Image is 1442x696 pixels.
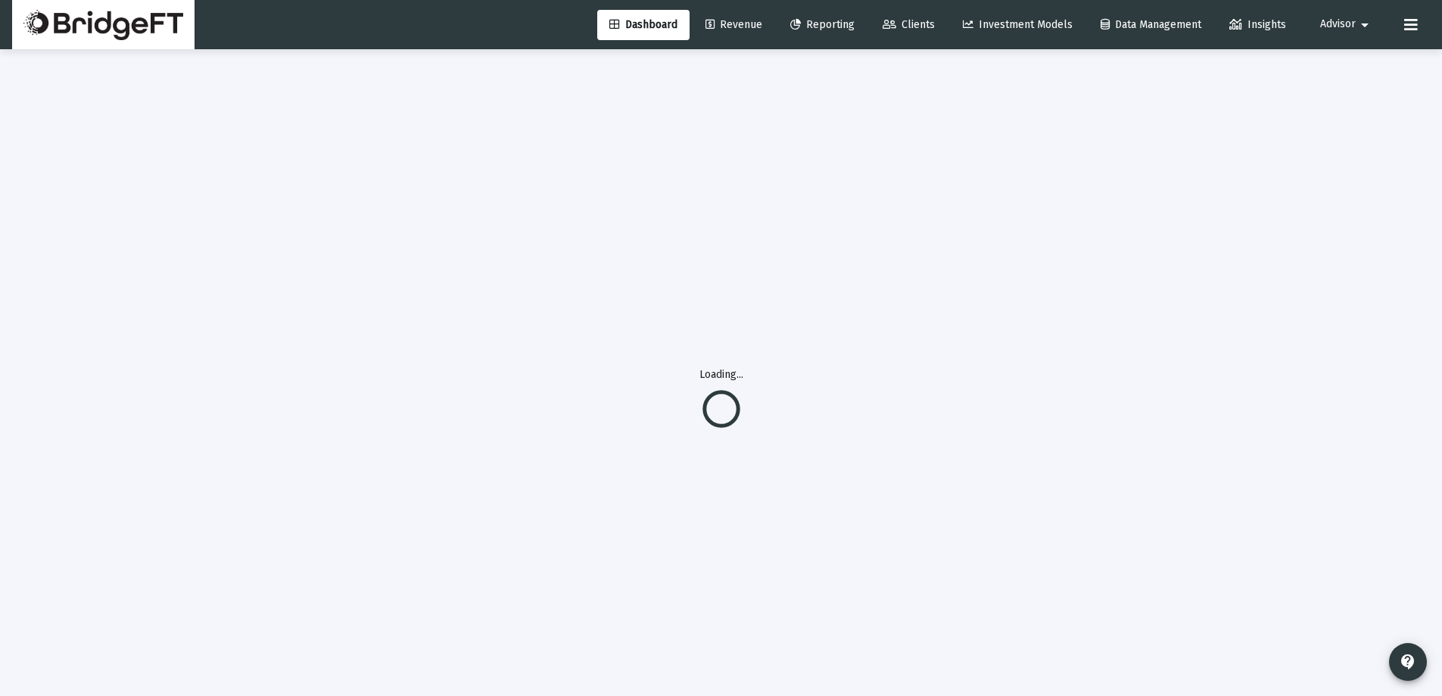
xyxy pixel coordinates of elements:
span: Data Management [1101,18,1201,31]
mat-icon: arrow_drop_down [1356,10,1374,40]
span: Reporting [790,18,855,31]
button: Advisor [1302,9,1392,39]
img: Dashboard [23,10,183,40]
a: Dashboard [597,10,690,40]
a: Reporting [778,10,867,40]
mat-icon: contact_support [1399,653,1417,671]
span: Investment Models [963,18,1073,31]
a: Insights [1217,10,1298,40]
span: Insights [1229,18,1286,31]
span: Dashboard [609,18,677,31]
a: Clients [870,10,947,40]
a: Investment Models [951,10,1085,40]
a: Revenue [693,10,774,40]
span: Clients [883,18,935,31]
span: Advisor [1320,18,1356,31]
a: Data Management [1089,10,1213,40]
span: Revenue [705,18,762,31]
